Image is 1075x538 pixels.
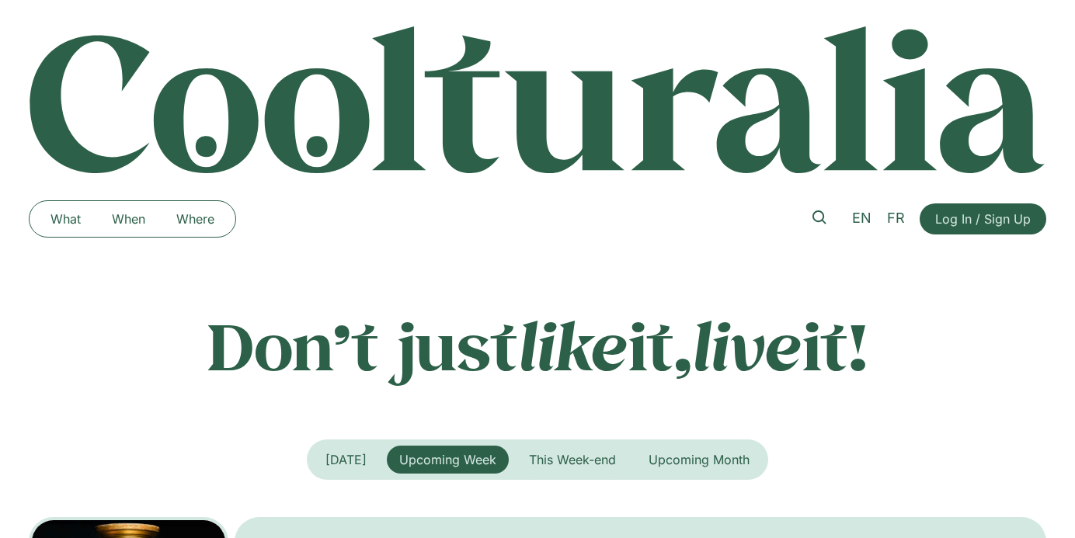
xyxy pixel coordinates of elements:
em: like [518,302,628,388]
span: Upcoming Month [649,452,750,467]
nav: Menu [35,207,230,231]
a: FR [879,207,913,230]
span: [DATE] [325,452,367,467]
span: Upcoming Week [399,452,496,467]
a: When [96,207,161,231]
a: Where [161,207,230,231]
p: Don’t just it, it! [29,307,1046,384]
em: live [692,302,802,388]
span: This Week-end [529,452,616,467]
span: Log In / Sign Up [935,210,1031,228]
span: EN [852,210,871,226]
span: FR [887,210,905,226]
a: What [35,207,96,231]
a: Log In / Sign Up [920,203,1046,234]
a: EN [844,207,879,230]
